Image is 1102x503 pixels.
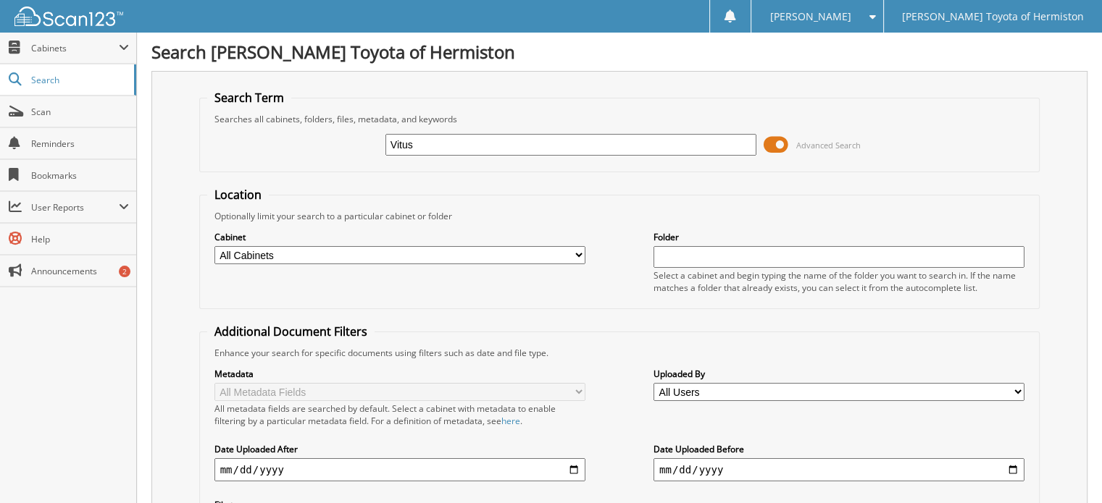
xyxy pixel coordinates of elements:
span: Announcements [31,265,129,277]
input: end [654,458,1024,481]
div: 2 [119,266,130,277]
label: Date Uploaded Before [654,443,1024,455]
span: Search [31,74,127,86]
span: Reminders [31,138,129,150]
span: Cabinets [31,42,119,54]
span: User Reports [31,201,119,214]
div: Enhance your search for specific documents using filters such as date and file type. [207,347,1032,359]
span: Scan [31,106,129,118]
span: Advanced Search [796,140,861,151]
span: [PERSON_NAME] [769,12,851,21]
span: [PERSON_NAME] Toyota of Hermiston [902,12,1084,21]
h1: Search [PERSON_NAME] Toyota of Hermiston [151,40,1088,64]
label: Uploaded By [654,368,1024,380]
label: Metadata [214,368,585,380]
div: All metadata fields are searched by default. Select a cabinet with metadata to enable filtering b... [214,402,585,427]
div: Optionally limit your search to a particular cabinet or folder [207,210,1032,222]
label: Date Uploaded After [214,443,585,455]
input: start [214,458,585,481]
span: Help [31,233,129,245]
legend: Search Term [207,90,291,106]
legend: Location [207,187,269,203]
iframe: Chat Widget [1030,434,1102,503]
div: Select a cabinet and begin typing the name of the folder you want to search in. If the name match... [654,269,1024,294]
label: Cabinet [214,231,585,243]
div: Searches all cabinets, folders, files, metadata, and keywords [207,113,1032,125]
label: Folder [654,231,1024,243]
span: Bookmarks [31,169,129,182]
a: here [501,415,520,427]
legend: Additional Document Filters [207,324,375,339]
img: scan123-logo-white.svg [14,7,123,26]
